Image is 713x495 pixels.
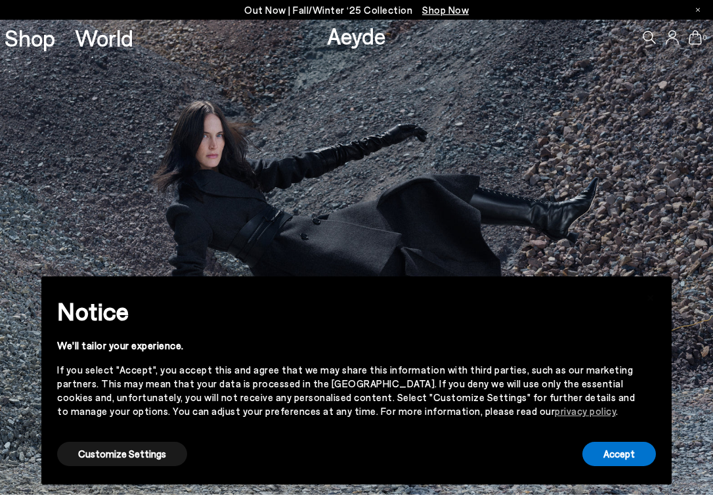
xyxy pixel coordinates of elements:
[555,405,616,417] a: privacy policy
[57,442,187,466] button: Customize Settings
[689,30,702,45] a: 0
[5,26,55,49] a: Shop
[327,22,386,49] a: Aeyde
[75,26,133,49] a: World
[646,286,655,305] span: ×
[635,280,666,312] button: Close this notice
[582,442,656,466] button: Accept
[57,363,635,418] div: If you select "Accept", you accept this and agree that we may share this information with third p...
[244,2,469,18] p: Out Now | Fall/Winter ‘25 Collection
[702,34,708,41] span: 0
[57,339,635,353] div: We'll tailor your experience.
[57,294,635,328] h2: Notice
[422,4,469,16] span: Navigate to /collections/new-in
